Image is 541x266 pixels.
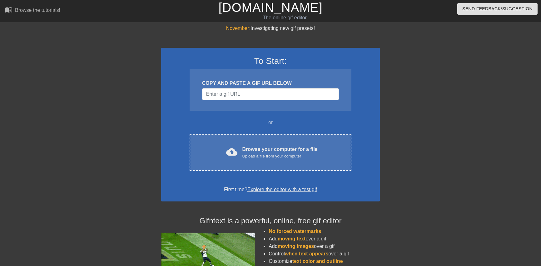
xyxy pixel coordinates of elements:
[462,5,533,13] span: Send Feedback/Suggestion
[285,251,329,256] span: when text appears
[278,244,314,249] span: moving images
[218,1,322,14] a: [DOMAIN_NAME]
[269,258,380,265] li: Customize
[269,229,321,234] span: No forced watermarks
[269,250,380,258] li: Control over a gif
[169,56,372,66] h3: To Start:
[15,7,60,13] div: Browse the tutorials!
[202,80,339,87] div: COPY AND PASTE A GIF URL BELOW
[457,3,538,15] button: Send Feedback/Suggestion
[269,243,380,250] li: Add over a gif
[226,146,237,157] span: cloud_upload
[169,186,372,193] div: First time?
[247,187,317,192] a: Explore the editor with a test gif
[161,25,380,32] div: Investigating new gif presets!
[161,216,380,225] h4: Gifntext is a powerful, online, free gif editor
[202,88,339,100] input: Username
[226,26,251,31] span: November:
[242,146,318,159] div: Browse your computer for a file
[5,6,60,16] a: Browse the tutorials!
[292,259,343,264] span: text color and outline
[183,14,386,22] div: The online gif editor
[5,6,12,13] span: menu_book
[177,119,364,126] div: or
[242,153,318,159] div: Upload a file from your computer
[269,235,380,243] li: Add over a gif
[278,236,306,241] span: moving text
